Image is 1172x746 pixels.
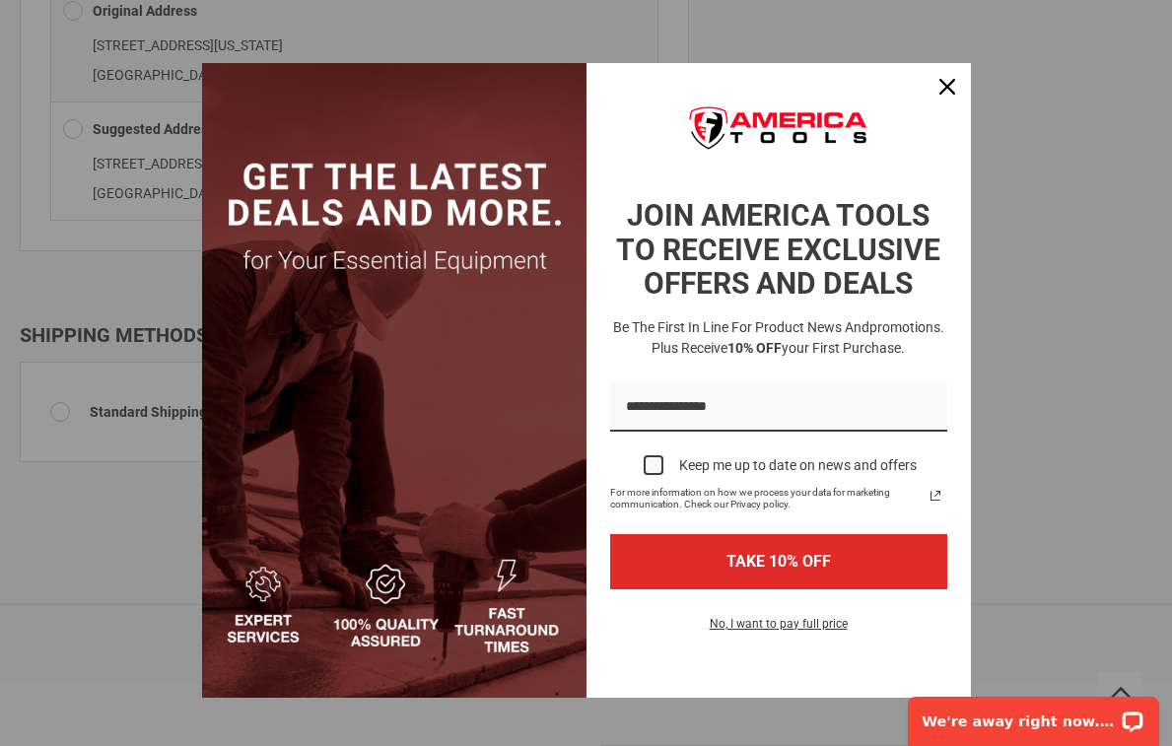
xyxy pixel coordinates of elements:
div: Keep me up to date on news and offers [679,457,917,474]
strong: JOIN AMERICA TOOLS TO RECEIVE EXCLUSIVE OFFERS AND DEALS [616,198,940,301]
svg: close icon [939,79,955,95]
button: TAKE 10% OFF [610,534,947,588]
strong: 10% OFF [727,340,782,356]
button: No, I want to pay full price [694,613,863,646]
input: Email field [610,382,947,433]
svg: link icon [924,484,947,508]
h3: Be the first in line for product news and [606,317,951,359]
a: Read our Privacy Policy [924,484,947,508]
span: promotions. Plus receive your first purchase. [652,319,944,356]
button: Close [924,63,971,110]
span: For more information on how we process your data for marketing communication. Check our Privacy p... [610,487,924,510]
iframe: LiveChat chat widget [895,684,1172,746]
